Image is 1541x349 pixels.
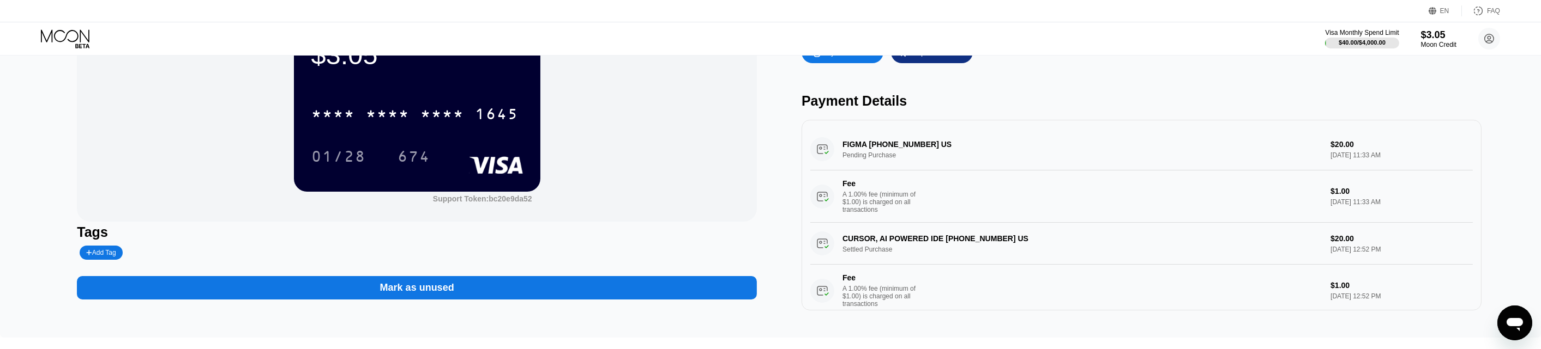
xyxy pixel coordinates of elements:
div: 1645 [475,107,519,124]
div: Mark as unused [380,281,454,294]
div: Support Token: bc20e9da52 [433,194,532,203]
div: Visa Monthly Spend Limit$40.00/$4,000.00 [1325,29,1399,48]
div: [DATE] 12:52 PM [1331,292,1473,300]
div: $3.05Moon Credit [1421,29,1456,48]
div: 01/28 [311,149,366,167]
div: 674 [398,149,430,167]
div: A 1.00% fee (minimum of $1.00) is charged on all transactions [842,191,924,213]
div: 01/28 [303,143,374,170]
div: $40.00 / $4,000.00 [1339,39,1386,46]
div: Mark as unused [77,265,757,299]
div: Tags [77,224,757,240]
iframe: Кнопка запуска окна обмена сообщениями [1497,305,1532,340]
div: Add Tag [86,249,116,256]
div: FAQ [1462,5,1500,16]
div: EN [1440,7,1449,15]
div: Visa Monthly Spend Limit [1325,29,1399,36]
div: $3.05 [1421,29,1456,41]
div: $1.00 [1331,281,1473,290]
div: [DATE] 11:33 AM [1331,198,1473,206]
div: Fee [842,273,919,282]
div: Add Tag [80,246,122,260]
div: EN [1429,5,1462,16]
div: FeeA 1.00% fee (minimum of $1.00) is charged on all transactions$1.00[DATE] 12:52 PM [810,265,1473,317]
div: Fee [842,179,919,188]
div: Moon Credit [1421,41,1456,48]
div: 674 [389,143,438,170]
div: Support Token:bc20e9da52 [433,194,532,203]
div: A 1.00% fee (minimum of $1.00) is charged on all transactions [842,285,924,308]
div: FeeA 1.00% fee (minimum of $1.00) is charged on all transactions$1.00[DATE] 11:33 AM [810,170,1473,223]
div: FAQ [1487,7,1500,15]
div: Payment Details [802,93,1482,109]
div: $1.00 [1331,187,1473,195]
